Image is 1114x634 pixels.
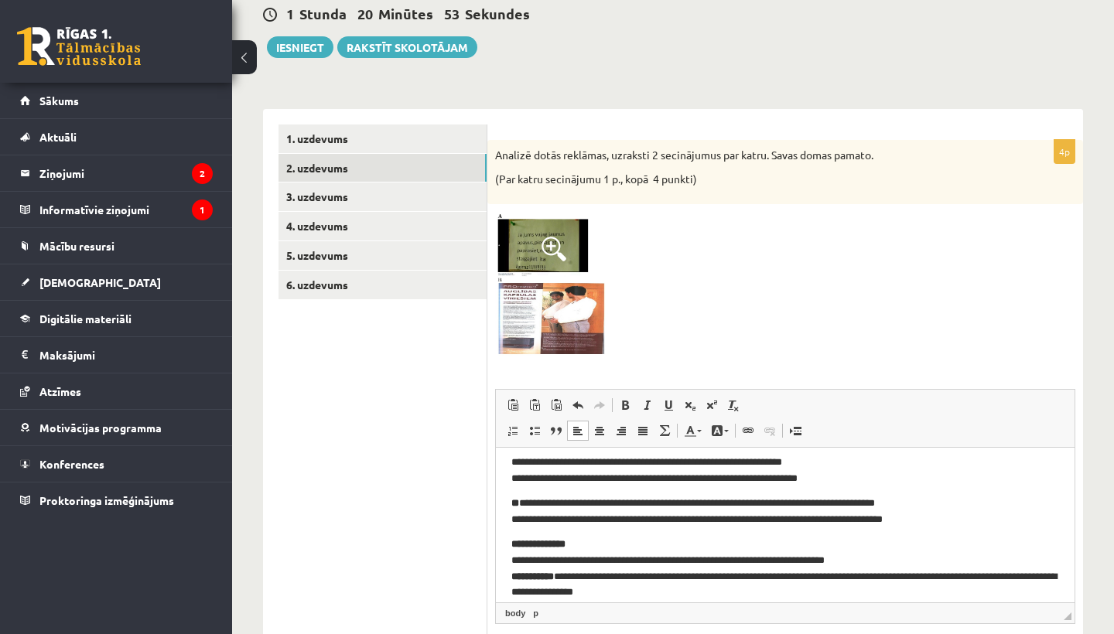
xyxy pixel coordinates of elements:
[524,421,545,441] a: Insert/Remove Bulleted List
[502,395,524,415] a: Paste (⌘+V)
[20,446,213,482] a: Konferences
[495,148,998,163] p: Analizē dotās reklāmas, uzraksti 2 secinājumus par katru. Savas domas pamato.
[20,301,213,336] a: Digitālie materiāli
[20,410,213,445] a: Motivācijas programma
[39,239,114,253] span: Mācību resursi
[20,264,213,300] a: [DEMOGRAPHIC_DATA]
[614,395,636,415] a: Bold (⌘+B)
[39,312,132,326] span: Digitālie materiāli
[192,199,213,220] i: 1
[545,421,567,441] a: Block Quote
[20,83,213,118] a: Sākums
[299,5,347,22] span: Stunda
[39,421,162,435] span: Motivācijas programma
[784,421,806,441] a: Insert Page Break for Printing
[737,421,759,441] a: Link (⌘+K)
[632,421,654,441] a: Justify
[20,373,213,409] a: Atzīmes
[1054,139,1075,164] p: 4p
[39,130,77,144] span: Aktuāli
[658,395,679,415] a: Underline (⌘+U)
[278,212,487,240] a: 4. uzdevums
[444,5,460,22] span: 53
[589,395,610,415] a: Redo (⌘+Y)
[524,395,545,415] a: Paste as plain text (⌘+⌥+⇧+V)
[679,421,706,441] a: Text Colour
[39,493,174,507] span: Proktoringa izmēģinājums
[495,172,998,187] p: (Par katru secinājumu 1 p., kopā 4 punkti)
[636,395,658,415] a: Italic (⌘+I)
[20,119,213,155] a: Aktuāli
[357,5,373,22] span: 20
[589,421,610,441] a: Centre
[278,271,487,299] a: 6. uzdevums
[545,395,567,415] a: Paste from Word
[39,384,81,398] span: Atzīmes
[20,155,213,191] a: Ziņojumi2
[701,395,723,415] a: Superscript
[723,395,744,415] a: Remove Format
[39,192,213,227] legend: Informatīvie ziņojumi
[706,421,733,441] a: Background Colour
[20,192,213,227] a: Informatīvie ziņojumi1
[759,421,781,441] a: Unlink
[610,421,632,441] a: Align Right
[278,241,487,270] a: 5. uzdevums
[286,5,294,22] span: 1
[39,275,161,289] span: [DEMOGRAPHIC_DATA]
[337,36,477,58] a: Rakstīt skolotājam
[530,606,542,620] a: p element
[39,457,104,471] span: Konferences
[567,395,589,415] a: Undo (⌘+Z)
[502,606,528,620] a: body element
[679,395,701,415] a: Subscript
[192,163,213,184] i: 2
[20,482,213,518] a: Proktoringa izmēģinājums
[1064,612,1071,620] span: Drag to resize
[278,124,487,153] a: 1. uzdevums
[20,337,213,373] a: Maksājumi
[567,421,589,441] a: Align Left
[267,36,333,58] button: Iesniegt
[378,5,433,22] span: Minūtes
[278,154,487,182] a: 2. uzdevums
[654,421,675,441] a: Math
[39,94,79,107] span: Sākums
[39,337,213,373] legend: Maksājumi
[20,228,213,264] a: Mācību resursi
[465,5,530,22] span: Sekundes
[17,27,141,66] a: Rīgas 1. Tālmācības vidusskola
[495,212,611,358] img: 1.jpg
[502,421,524,441] a: Insert/Remove Numbered List
[39,155,213,191] legend: Ziņojumi
[278,182,487,211] a: 3. uzdevums
[496,448,1075,602] iframe: Rich Text Editor, wiswyg-editor-user-answer-47433853374860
